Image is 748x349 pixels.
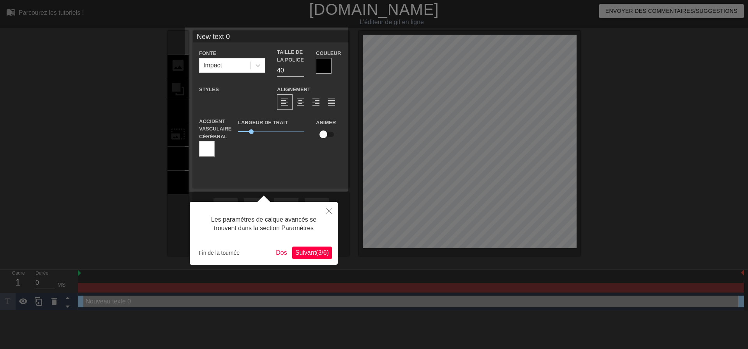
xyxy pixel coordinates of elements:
button: Suivant [292,247,332,259]
button: Fermer [321,202,338,220]
font: Fin de la tournée [199,250,240,256]
font: Les paramètres de calque avancés se trouvent dans la section Paramètres [211,216,316,231]
font: ) [327,249,329,256]
font: / [321,249,323,256]
font: 3 [318,249,321,256]
font: Suivant [295,249,316,256]
font: Dos [276,249,287,256]
button: Dos [273,247,290,259]
font: 6 [323,249,327,256]
button: Fin de la tournée [196,247,243,259]
font: ( [316,249,318,256]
